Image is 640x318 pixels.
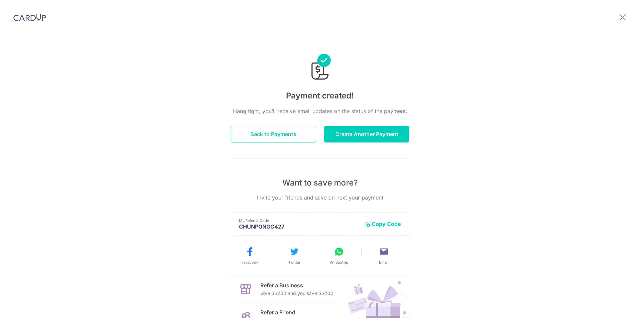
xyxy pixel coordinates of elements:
[597,298,633,315] iframe: Opens a widget where you can find more information
[241,260,258,265] span: Facebook
[275,246,314,265] button: Twitter
[324,126,409,142] button: Create Another Payment
[288,260,300,265] span: Twitter
[319,246,359,265] button: WhatsApp
[364,246,403,265] button: Email
[13,13,46,21] img: CardUp
[230,246,269,265] button: Facebook
[231,107,409,115] p: Hang tight, you’ll receive email updates on the status of the payment.
[239,218,360,223] p: My Referral Code
[231,178,409,188] p: Want to save more?
[260,281,333,289] p: Refer a Business
[379,260,389,265] span: Email
[260,308,327,316] p: Refer a Friend
[260,289,333,297] p: Give S$200 and you save S$200
[365,221,401,227] button: Copy Code
[231,194,409,202] p: Invite your friends and save on next your payment
[231,90,409,102] h4: Payment created!
[330,260,348,265] span: WhatsApp
[239,223,360,230] p: CHUNPONGC427
[231,126,316,142] button: Back to Payments
[309,54,331,82] img: Payments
